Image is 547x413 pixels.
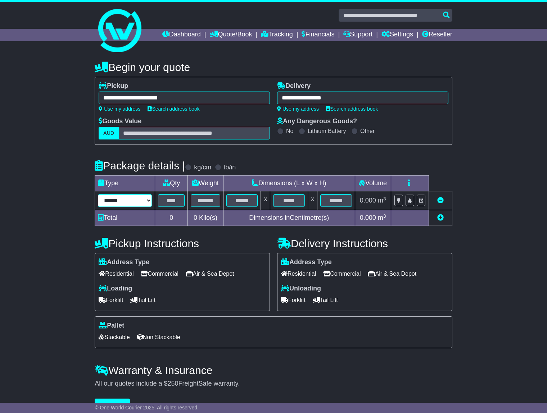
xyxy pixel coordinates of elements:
[95,237,270,249] h4: Pickup Instructions
[95,176,155,191] td: Type
[95,210,155,226] td: Total
[99,117,141,125] label: Goods Value
[360,128,375,134] label: Other
[360,214,376,221] span: 0.000
[194,214,197,221] span: 0
[281,268,316,279] span: Residential
[99,294,123,306] span: Forklift
[148,106,199,112] a: Search address book
[383,196,386,201] sup: 3
[99,322,124,330] label: Pallet
[286,128,293,134] label: No
[130,294,155,306] span: Tail Lift
[281,294,306,306] span: Forklift
[323,268,361,279] span: Commercial
[261,191,270,210] td: x
[210,29,252,41] a: Quote/Book
[141,268,178,279] span: Commercial
[281,258,332,266] label: Address Type
[95,160,185,172] h4: Package details |
[261,29,293,41] a: Tracking
[437,197,444,204] a: Remove this item
[194,164,211,172] label: kg/cm
[95,364,452,376] h4: Warranty & Insurance
[302,29,334,41] a: Financials
[277,106,319,112] a: Use my address
[360,197,376,204] span: 0.000
[368,268,416,279] span: Air & Sea Depot
[378,197,386,204] span: m
[137,332,180,343] span: Non Stackable
[437,214,444,221] a: Add new item
[155,176,188,191] td: Qty
[99,106,140,112] a: Use my address
[223,176,355,191] td: Dimensions (L x W x H)
[378,214,386,221] span: m
[99,258,149,266] label: Address Type
[99,268,134,279] span: Residential
[313,294,338,306] span: Tail Lift
[223,210,355,226] td: Dimensions in Centimetre(s)
[99,127,119,139] label: AUD
[167,380,178,387] span: 250
[95,405,199,410] span: © One World Courier 2025. All rights reserved.
[308,191,317,210] td: x
[188,210,223,226] td: Kilo(s)
[422,29,452,41] a: Reseller
[186,268,234,279] span: Air & Sea Depot
[383,213,386,219] sup: 3
[277,82,311,90] label: Delivery
[343,29,372,41] a: Support
[99,285,132,293] label: Loading
[95,399,130,411] button: Get Quotes
[162,29,201,41] a: Dashboard
[99,332,130,343] span: Stackable
[277,237,452,249] h4: Delivery Instructions
[95,61,452,73] h4: Begin your quote
[99,82,128,90] label: Pickup
[308,128,346,134] label: Lithium Battery
[155,210,188,226] td: 0
[281,285,321,293] label: Unloading
[188,176,223,191] td: Weight
[95,380,452,388] div: All our quotes include a $ FreightSafe warranty.
[381,29,413,41] a: Settings
[277,117,357,125] label: Any Dangerous Goods?
[326,106,378,112] a: Search address book
[355,176,391,191] td: Volume
[224,164,236,172] label: lb/in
